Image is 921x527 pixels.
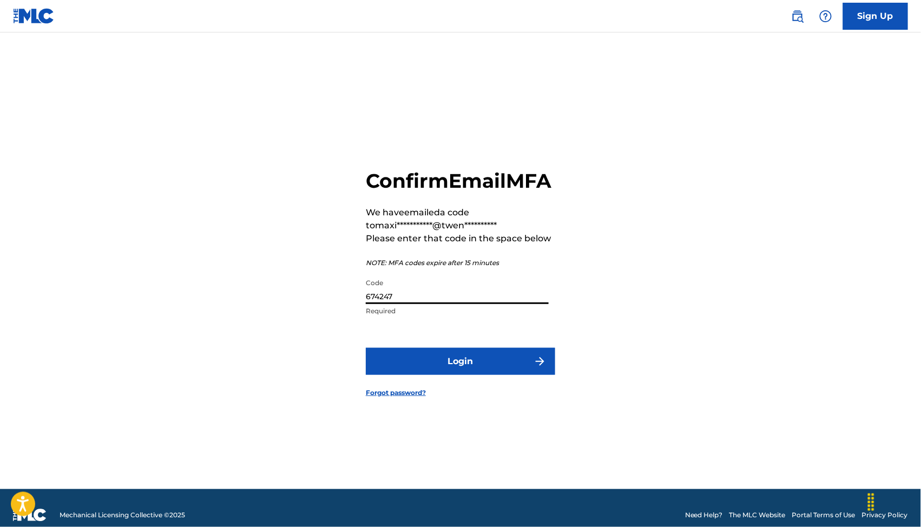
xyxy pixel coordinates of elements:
img: help [819,10,832,23]
div: Glisser [863,486,880,518]
img: f7272a7cc735f4ea7f67.svg [534,355,547,368]
div: Widget de chat [867,475,921,527]
a: Need Help? [685,510,723,520]
a: Forgot password? [366,388,426,398]
div: Help [815,5,837,27]
p: NOTE: MFA codes expire after 15 minutes [366,258,555,268]
p: Required [366,306,549,316]
a: Privacy Policy [862,510,908,520]
a: Sign Up [843,3,908,30]
a: Public Search [787,5,808,27]
a: Portal Terms of Use [792,510,856,520]
img: search [791,10,804,23]
iframe: Chat Widget [867,475,921,527]
a: The MLC Website [729,510,786,520]
h2: Confirm Email MFA [366,169,555,193]
button: Login [366,348,555,375]
img: logo [13,509,47,522]
span: Mechanical Licensing Collective © 2025 [60,510,185,520]
p: Please enter that code in the space below [366,232,555,245]
img: MLC Logo [13,8,55,24]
